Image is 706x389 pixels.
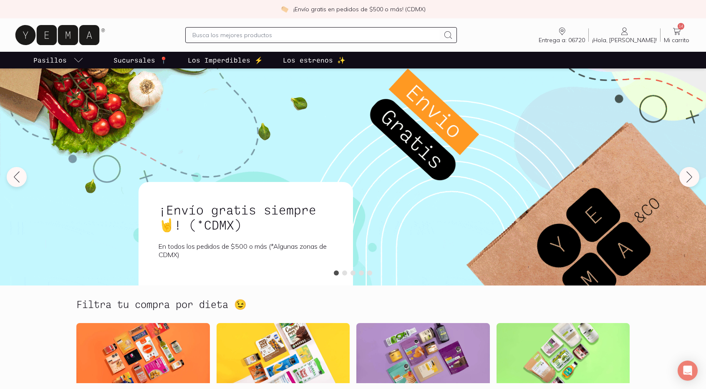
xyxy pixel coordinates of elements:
[188,55,263,65] p: Los Imperdibles ⚡️
[281,5,288,13] img: check
[32,52,85,68] a: pasillo-todos-link
[112,52,169,68] a: Sucursales 📍
[539,36,585,44] span: Entrega a: 06720
[535,26,588,44] a: Entrega a: 06720
[592,36,657,44] span: ¡Hola, [PERSON_NAME]!
[589,26,660,44] a: ¡Hola, [PERSON_NAME]!
[281,52,347,68] a: Los estrenos ✨
[356,323,490,383] img: Dieta keto
[678,361,698,381] div: Open Intercom Messenger
[678,23,684,30] span: 14
[76,299,247,310] h2: Filtra tu compra por dieta 😉
[159,242,333,259] p: En todos los pedidos de $500 o más (*Algunas zonas de CDMX)
[33,55,67,65] p: Pasillos
[293,5,426,13] p: ¡Envío gratis en pedidos de $500 o más! (CDMX)
[497,323,630,383] img: Dieta orgánica
[664,36,689,44] span: Mi carrito
[113,55,168,65] p: Sucursales 📍
[76,323,210,383] img: Dieta Vegana
[283,55,345,65] p: Los estrenos ✨
[186,52,265,68] a: Los Imperdibles ⚡️
[159,202,333,232] h1: ¡Envío gratis siempre🤘! (*CDMX)
[661,26,693,44] a: 14Mi carrito
[192,30,440,40] input: Busca los mejores productos
[217,323,350,383] img: Dieta sin gluten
